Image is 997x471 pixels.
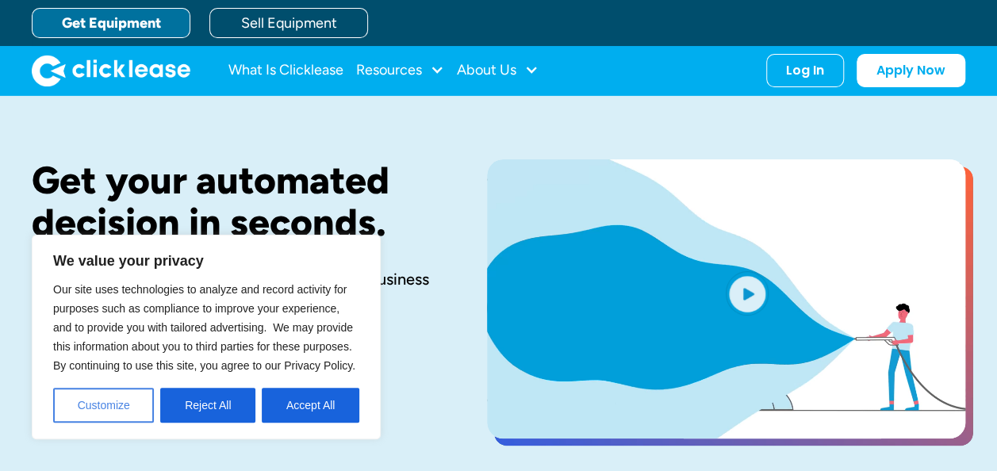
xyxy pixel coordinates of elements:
a: Sell Equipment [209,8,368,38]
button: Reject All [160,388,255,423]
a: open lightbox [487,159,965,438]
span: Our site uses technologies to analyze and record activity for purposes such as compliance to impr... [53,283,355,372]
div: About Us [457,55,539,86]
img: Clicklease logo [32,55,190,86]
div: We value your privacy [32,235,381,439]
div: Log In [786,63,824,78]
div: Resources [356,55,444,86]
img: Blue play button logo on a light blue circular background [726,271,769,316]
p: We value your privacy [53,251,359,270]
button: Customize [53,388,154,423]
a: Apply Now [857,54,965,87]
a: Get Equipment [32,8,190,38]
h1: Get your automated decision in seconds. [32,159,436,243]
a: What Is Clicklease [228,55,343,86]
a: home [32,55,190,86]
button: Accept All [262,388,359,423]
